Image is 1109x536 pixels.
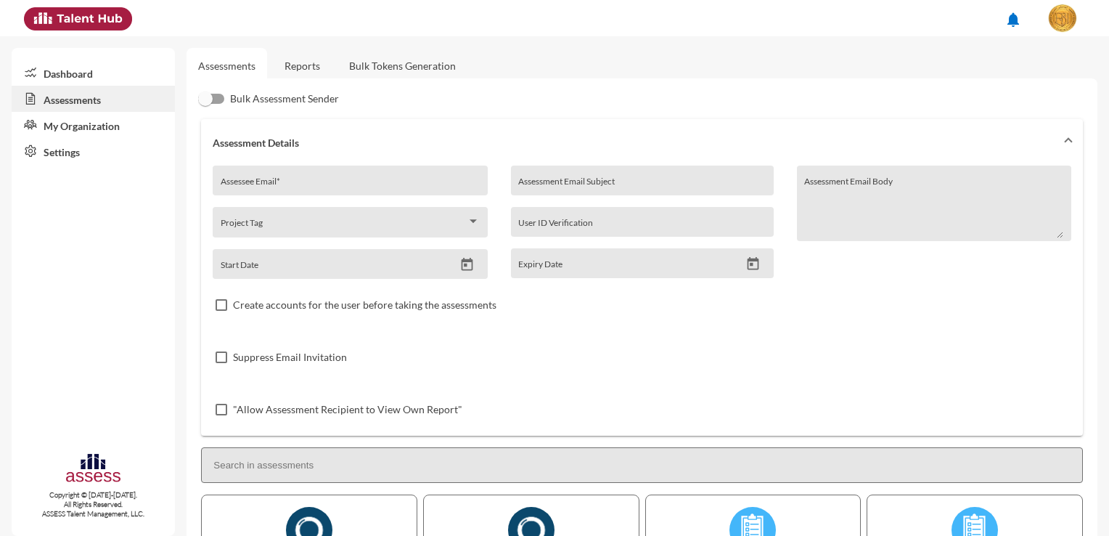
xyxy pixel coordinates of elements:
[12,138,175,164] a: Settings
[12,490,175,519] p: Copyright © [DATE]-[DATE]. All Rights Reserved. ASSESS Talent Management, LLC.
[233,296,496,314] span: Create accounts for the user before taking the assessments
[201,166,1083,436] div: Assessment Details
[454,257,480,272] button: Open calendar
[213,137,1054,149] mat-panel-title: Assessment Details
[12,86,175,112] a: Assessments
[740,256,766,272] button: Open calendar
[1004,11,1022,28] mat-icon: notifications
[12,112,175,138] a: My Organization
[233,401,462,418] span: "Allow Assessment Recipient to View Own Report"
[198,60,255,72] a: Assessments
[12,60,175,86] a: Dashboard
[337,48,467,84] a: Bulk Tokens Generation
[273,48,332,84] a: Reports
[233,349,347,366] span: Suppress Email Invitation
[201,447,1083,483] input: Search in assessments
[201,119,1083,166] mat-expansion-panel-header: Assessment Details
[65,452,122,487] img: assesscompany-logo.png
[230,90,339,107] span: Bulk Assessment Sender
